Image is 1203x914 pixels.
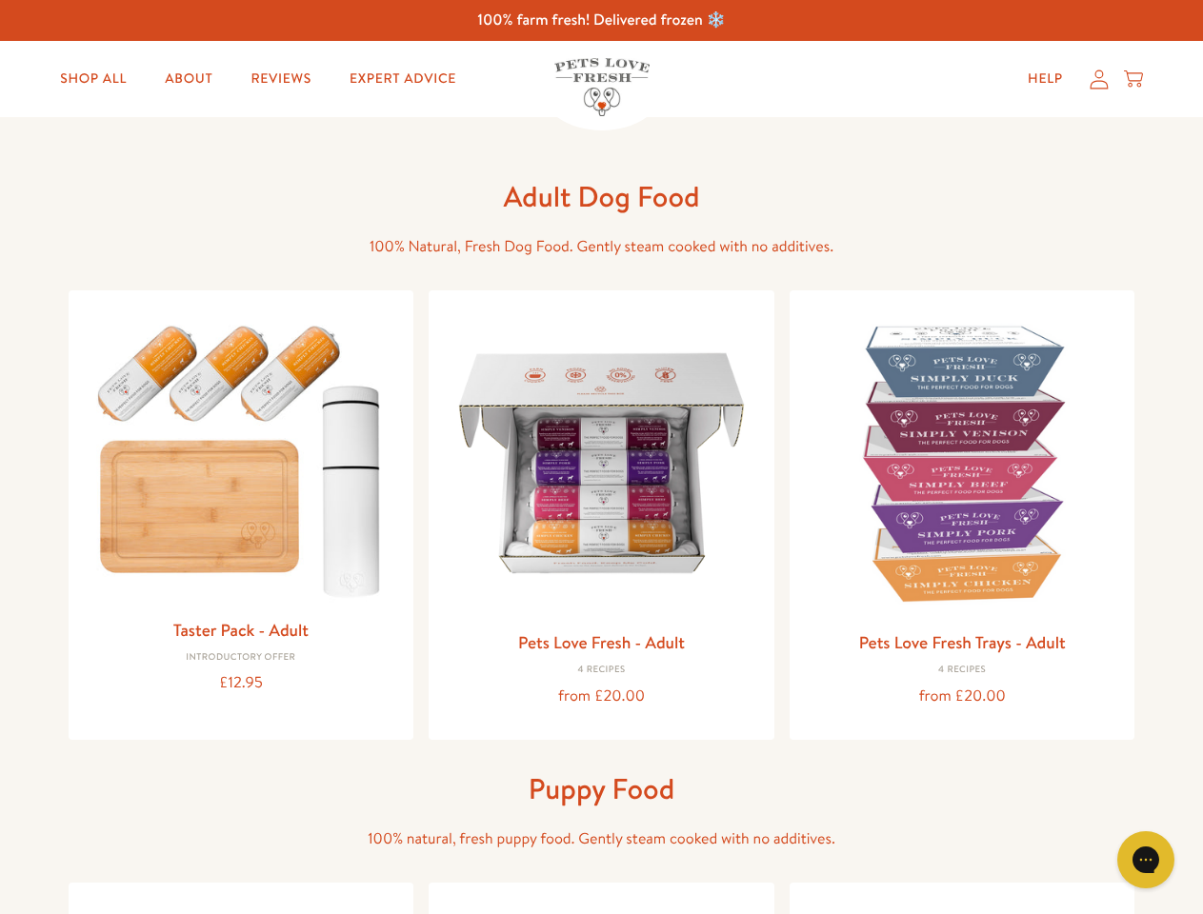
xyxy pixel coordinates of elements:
[805,684,1120,709] div: from £20.00
[150,60,228,98] a: About
[518,630,685,654] a: Pets Love Fresh - Adult
[805,306,1120,621] img: Pets Love Fresh Trays - Adult
[444,306,759,621] img: Pets Love Fresh - Adult
[334,60,471,98] a: Expert Advice
[45,60,142,98] a: Shop All
[444,665,759,676] div: 4 Recipes
[84,306,399,607] img: Taster Pack - Adult
[368,828,835,849] span: 100% natural, fresh puppy food. Gently steam cooked with no additives.
[84,652,399,664] div: Introductory Offer
[370,236,833,257] span: 100% Natural, Fresh Dog Food. Gently steam cooked with no additives.
[1108,825,1184,895] iframe: Gorgias live chat messenger
[297,178,907,215] h1: Adult Dog Food
[1013,60,1078,98] a: Help
[297,770,907,807] h1: Puppy Food
[84,670,399,696] div: £12.95
[235,60,326,98] a: Reviews
[805,665,1120,676] div: 4 Recipes
[444,684,759,709] div: from £20.00
[554,58,650,116] img: Pets Love Fresh
[173,618,309,642] a: Taster Pack - Adult
[859,630,1066,654] a: Pets Love Fresh Trays - Adult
